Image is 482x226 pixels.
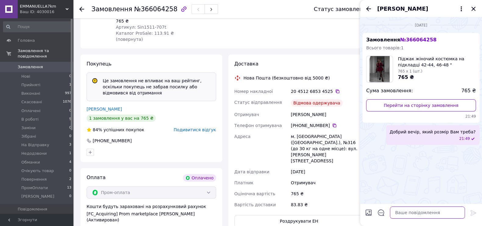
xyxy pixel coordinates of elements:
[234,123,282,128] span: Телефон отримувача
[290,109,365,120] div: [PERSON_NAME]
[93,127,102,132] span: 84%
[183,174,216,182] div: Оплачено
[100,78,213,96] div: Це замовлення не впливає на ваш рейтинг, оскільки покупець не забрав посилку або відмовився від о...
[87,127,144,133] div: успішних покупок
[234,191,275,196] span: Оціночна вартість
[21,160,40,165] span: Обманки
[398,74,414,80] span: 765 ₴
[21,117,38,122] span: В роботі
[377,209,385,217] button: Відкрити шаблони відповідей
[21,194,54,199] span: [PERSON_NAME]
[87,61,112,67] span: Покупець
[63,99,71,105] span: 1076
[234,202,276,207] span: Вартість доставки
[234,169,270,174] span: Дата відправки
[69,177,71,182] span: 2
[69,82,71,88] span: 1
[69,194,71,199] span: 0
[366,37,437,43] span: Замовлення
[21,151,47,156] span: Недодзвони
[116,31,174,42] span: Каталог ProSale: 113.91 ₴ (повернута)
[18,207,47,212] span: Повідомлення
[69,160,71,165] span: 4
[242,75,331,81] div: Нова Пошта (безкоштовно від 5000 ₴)
[362,22,480,28] div: 10.10.2025
[290,166,365,177] div: [DATE]
[21,82,40,88] span: Прийняті
[79,6,84,12] div: Повернутися назад
[234,100,282,105] span: Статус відправлення
[398,56,476,68] span: Піджак жіночий костюмка на підкладці 42-44, 46-48 "[PERSON_NAME]" від прямого постачальника
[234,134,251,139] span: Адреса
[290,199,365,210] div: 83.83 ₴
[21,142,49,148] span: На Відправку
[3,21,72,32] input: Пошук
[87,211,216,223] div: [FC_Acquiring] Prom marketplace [PERSON_NAME] (Активирован)
[291,122,364,129] div: [PHONE_NUMBER]
[21,74,30,79] span: Нові
[116,18,195,24] div: 765 ₴
[290,177,365,188] div: Отримувач
[459,136,470,141] span: 21:49 10.10.2025
[21,185,48,191] span: ПромОплати
[366,87,413,94] span: Сума замовлення:
[87,115,156,122] div: 1 замовлення у вас на 765 ₴
[470,5,477,12] button: Закрити
[234,112,259,117] span: Отримувач
[390,129,476,135] span: Добрий вечір, який розмір Вам треба?
[65,91,71,96] span: 997
[377,5,465,13] button: [PERSON_NAME]
[67,185,71,191] span: 13
[87,203,216,223] div: Кошти будуть зараховані на розрахунковий рахунок
[398,69,422,73] span: 765 x 1 (шт.)
[365,5,372,12] button: Назад
[291,99,343,107] div: Відмова одержувача
[69,117,71,122] span: 5
[18,48,73,59] span: Замовлення та повідомлення
[290,188,365,199] div: 765 ₴
[366,45,404,50] span: Всього товарів: 1
[234,89,273,94] span: Номер накладної
[366,99,476,111] a: Перейти на сторінку замовлення
[21,134,36,139] span: Зібрані
[234,180,254,185] span: Платник
[461,87,476,94] span: 765 ₴
[18,38,35,43] span: Головна
[69,134,71,139] span: 0
[69,168,71,174] span: 0
[92,138,132,144] div: [PHONE_NUMBER]
[116,25,166,30] span: Артикул: Sin1511-707t
[134,5,177,13] span: №366064258
[291,88,364,94] div: 20 4512 6853 4525
[20,9,73,15] div: Ваш ID: 4030016
[366,114,476,119] span: 21:49 10.10.2025
[174,127,216,132] span: Подивитися відгук
[69,151,71,156] span: 1
[21,125,36,131] span: Заміни
[21,168,54,174] span: Очікують товар
[21,108,41,114] span: Оплачені
[69,108,71,114] span: 0
[69,125,71,131] span: 0
[21,99,42,105] span: Скасовані
[91,5,132,13] span: Замовлення
[370,56,390,82] img: 6810432604_w100_h100_pidzhak-zhenskij-kostyumka.jpg
[18,64,43,70] span: Замовлення
[21,91,40,96] span: Виконані
[69,142,71,148] span: 3
[20,4,66,9] span: EMMANUELLA7km
[69,74,71,79] span: 0
[314,6,370,12] div: Статус замовлення
[87,107,122,111] a: [PERSON_NAME]
[87,175,105,180] span: Оплата
[412,23,430,28] span: [DATE]
[377,5,428,13] span: [PERSON_NAME]
[234,61,259,67] span: Доставка
[290,131,365,166] div: м. [GEOGRAPHIC_DATA] ([GEOGRAPHIC_DATA].), №316 (до 30 кг на одне місце): вул. [PERSON_NAME][STRE...
[21,177,47,182] span: Повернення
[400,37,436,43] span: № 366064258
